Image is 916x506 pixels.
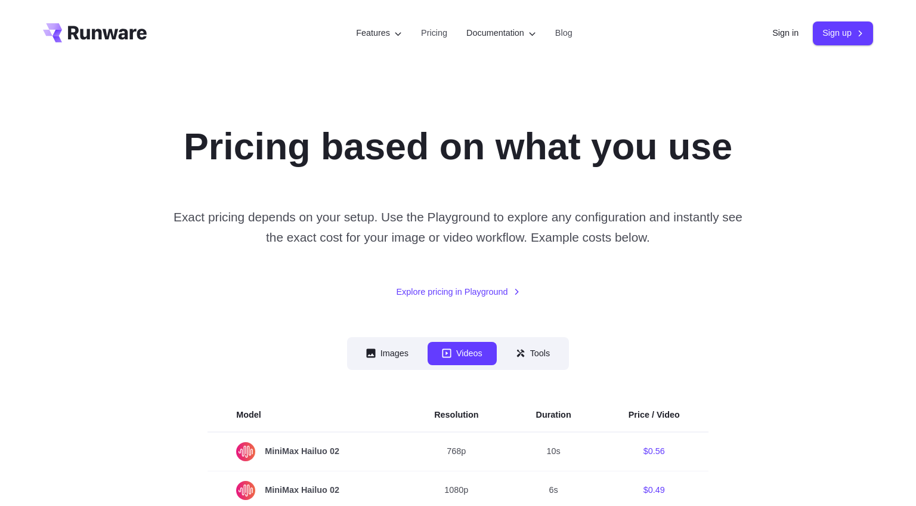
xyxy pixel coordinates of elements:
a: Explore pricing in Playground [396,285,519,299]
a: Pricing [421,26,447,40]
a: Sign in [772,26,799,40]
label: Features [356,26,402,40]
td: 10s [507,432,600,471]
span: MiniMax Hailuo 02 [236,481,377,500]
td: 768p [406,432,507,471]
th: Resolution [406,399,507,432]
h1: Pricing based on what you use [184,124,732,169]
p: Exact pricing depends on your setup. Use the Playground to explore any configuration and instantl... [168,207,748,247]
th: Model [208,399,406,432]
th: Duration [507,399,600,432]
span: MiniMax Hailuo 02 [236,442,377,461]
label: Documentation [466,26,536,40]
th: Price / Video [600,399,708,432]
a: Sign up [813,21,873,45]
button: Tools [502,342,565,365]
a: Go to / [43,23,147,42]
td: $0.56 [600,432,708,471]
button: Videos [428,342,497,365]
button: Images [352,342,423,365]
a: Blog [555,26,572,40]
